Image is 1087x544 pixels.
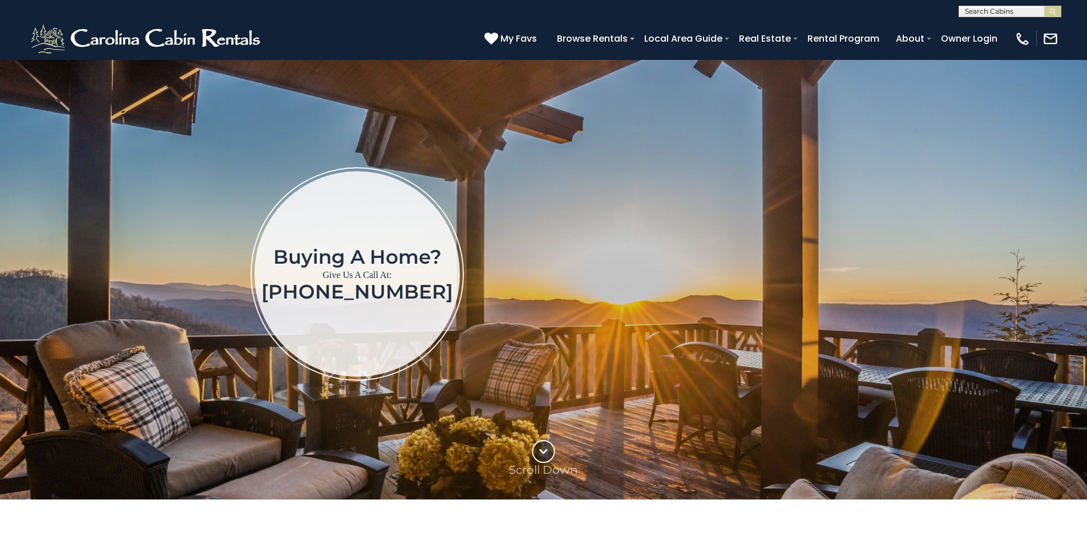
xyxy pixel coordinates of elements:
a: About [890,29,930,49]
a: Browse Rentals [551,29,633,49]
a: [PHONE_NUMBER] [261,280,453,304]
img: mail-regular-white.png [1042,31,1058,47]
img: phone-regular-white.png [1015,31,1031,47]
a: Owner Login [935,29,1003,49]
img: White-1-2.png [29,22,265,56]
a: Real Estate [733,29,797,49]
p: Scroll Down [509,463,578,477]
p: Give Us A Call At: [261,267,453,283]
h1: Buying a home? [261,247,453,267]
a: Rental Program [802,29,885,49]
span: My Favs [500,31,537,46]
a: Local Area Guide [639,29,728,49]
a: My Favs [484,31,540,46]
iframe: New Contact Form [648,120,1020,428]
